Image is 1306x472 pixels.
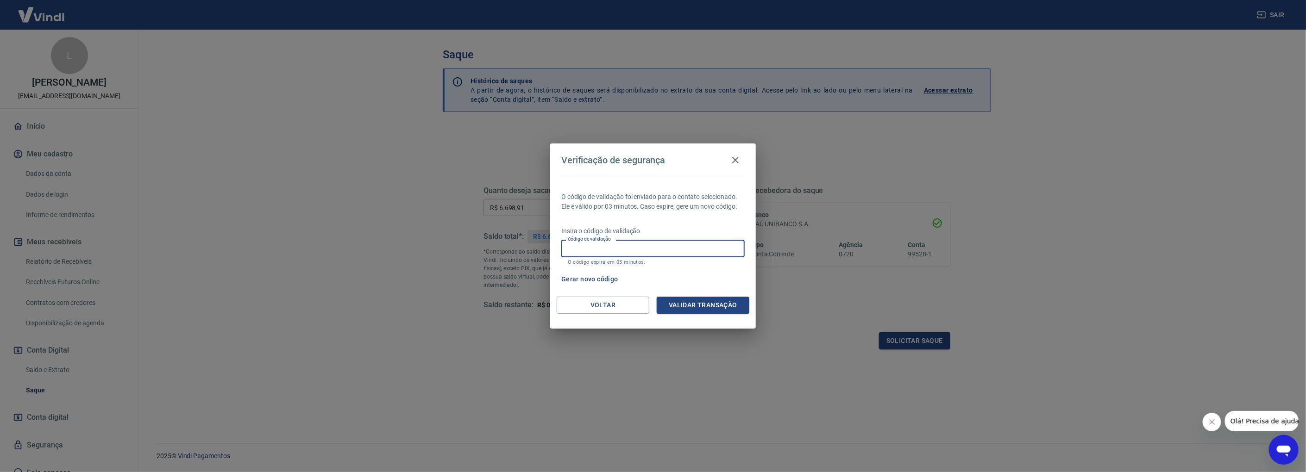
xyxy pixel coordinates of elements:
iframe: Mensagem da empresa [1225,411,1299,431]
label: Código de validação [568,236,611,242]
h4: Verificação de segurança [561,155,666,166]
iframe: Fechar mensagem [1203,413,1221,431]
button: Voltar [557,297,649,314]
p: O código expira em 03 minutos. [568,259,738,265]
p: O código de validação foi enviado para o contato selecionado. Ele é válido por 03 minutos. Caso e... [561,192,745,211]
button: Validar transação [657,297,749,314]
p: Insira o código de validação [561,226,745,236]
button: Gerar novo código [558,271,622,288]
iframe: Botão para abrir a janela de mensagens [1269,435,1299,465]
span: Olá! Precisa de ajuda? [6,6,78,14]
